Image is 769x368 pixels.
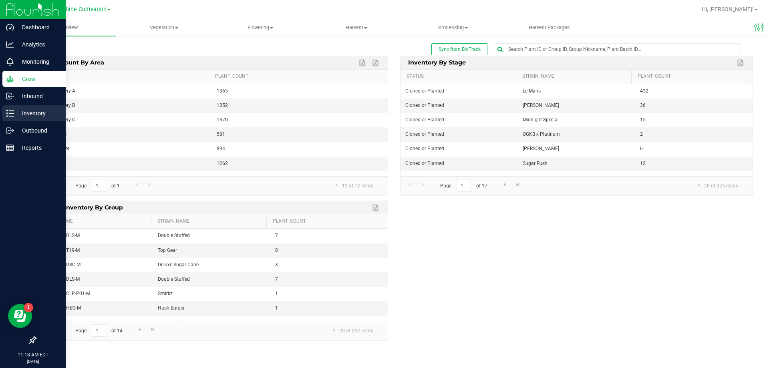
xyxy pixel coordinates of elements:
td: [PERSON_NAME] [518,142,635,156]
td: Cloned or Planted [401,127,518,142]
td: Trop Top [518,171,635,185]
a: Go to the next page [134,324,146,335]
a: Area [42,73,205,80]
td: 8 [270,243,388,258]
a: Plant_Count [215,73,378,80]
span: 1 - 12 of 12 items [329,180,380,192]
span: Plant Count By Area [41,56,107,68]
td: 2 [635,127,753,142]
input: 1 [457,180,471,192]
span: Sync from BioTrack [439,46,481,52]
a: Group_Name [42,218,148,225]
a: Export to Excel [370,203,382,213]
a: strain_name [157,218,263,225]
td: Midnight Special [518,113,635,127]
span: Sunshine Cultivation [53,6,107,13]
inline-svg: Outbound [6,127,14,135]
a: strain_name [522,73,628,80]
p: Dashboard [14,22,62,32]
a: Export to PDF [370,58,382,68]
td: 1 [270,287,388,301]
td: SN-250417-CLP-P01-M [36,287,153,301]
a: plant_count [273,218,378,225]
a: Go to the last page [147,324,159,335]
a: Vegetation [116,19,212,36]
iframe: Resource center [8,304,32,328]
span: Flowering [212,24,308,31]
td: Sugar Rush [518,157,635,171]
p: Inbound [14,91,62,101]
td: Cloned or Planted [401,84,518,99]
p: Monitoring [14,57,62,66]
a: Go to the last page [512,180,523,191]
td: North Nursery B [36,99,212,113]
td: OGKB x Platinum [518,127,635,142]
a: Export to Excel [357,58,369,68]
td: GA-250716-T19-M [36,243,153,258]
td: SN-250424-HBG-M [36,301,153,316]
td: Alleged Orbit [153,316,270,330]
td: 72 [635,171,753,185]
td: 15 [635,113,753,127]
td: Cloned or Planted [401,171,518,185]
inline-svg: Inbound [6,92,14,100]
td: North Nursery C [36,113,212,127]
td: Double Stuffed [153,272,270,287]
inline-svg: Dashboard [6,23,14,31]
inline-svg: Inventory [6,109,14,117]
inline-svg: Analytics [6,40,14,48]
span: 1 - 20 of 262 items [326,324,380,336]
td: Cloned or Planted [401,113,518,127]
a: Go to the next page [499,180,511,191]
td: Le Mans [518,84,635,99]
input: Search Plant ID or Group ID, Group Nickname, Plant Batch ID... [494,44,741,55]
span: Hi, [PERSON_NAME]! [702,6,754,12]
span: Page of 14 [68,324,129,337]
span: Active Inventory by Group [41,201,125,213]
td: Cloned or Planted [401,157,518,171]
td: 1262 [212,157,388,171]
inline-svg: Reports [6,144,14,152]
a: Status [407,73,513,80]
a: Export to Excel [735,58,747,68]
td: North Mother [36,142,212,156]
button: Sync from BioTrack [431,43,487,55]
td: Cloned or Planted [401,99,518,113]
td: 12 [635,157,753,171]
td: 894 [212,142,388,156]
a: Harvest [308,19,405,36]
span: 1 - 20 of 325 items [691,180,745,192]
p: Analytics [14,40,62,49]
td: 1375 [212,171,388,185]
td: Cloned or Planted [401,142,518,156]
a: Overview [19,19,116,36]
td: 1352 [212,99,388,113]
a: Flowering [212,19,308,36]
p: 11:18 AM EDT [4,351,62,358]
span: Harvest Packages [518,24,581,31]
span: Processing [405,24,501,31]
td: 1 [270,316,388,330]
p: Reports [14,143,62,153]
td: 432 [635,84,753,99]
span: Inventory by Stage [406,56,468,68]
a: plant_count [638,73,743,80]
td: 1370 [212,113,388,127]
span: Harvest [309,24,405,31]
td: GA-250724-DLS-M [36,272,153,287]
input: 1 [92,180,106,192]
td: GA-250716-DLS-M [36,229,153,243]
td: 36 [635,99,753,113]
inline-svg: Grow [6,75,14,83]
td: GA-250717-DSC-M [36,258,153,272]
td: [PERSON_NAME] [518,99,635,113]
td: SN-250501-AGO-M [36,316,153,330]
td: 7 [270,229,388,243]
span: Page of 1 [68,180,126,192]
a: Processing [405,19,501,36]
td: 04 [36,171,212,185]
td: Deluxe Sugar Cane [153,258,270,272]
td: 7 [270,272,388,287]
td: 1363 [212,84,388,99]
